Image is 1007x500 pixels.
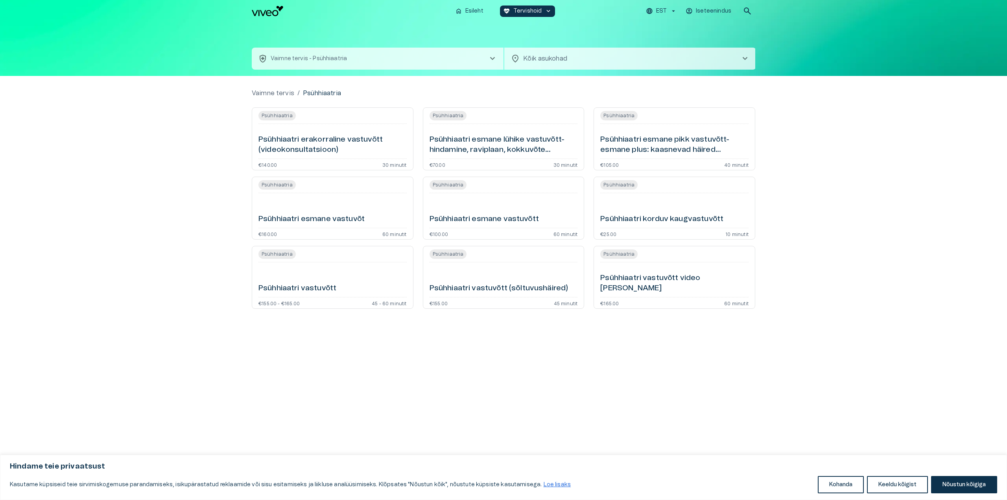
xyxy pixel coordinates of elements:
[10,462,997,471] p: Hindame teie privaatsust
[430,249,467,259] span: Psühhiaatria
[511,54,520,63] span: location_on
[600,301,619,305] p: €165.00
[258,135,407,155] h6: Psühhiaatri erakorraline vastuvõtt (videokonsultatsioon)
[297,89,300,98] p: /
[430,231,448,236] p: €100.00
[513,7,542,15] p: Tervishoid
[743,6,752,16] span: search
[740,54,750,63] span: chevron_right
[10,480,571,489] p: Kasutame küpsiseid teie sirvimiskogemuse parandamiseks, isikupärastatud reklaamide või sisu esita...
[258,162,277,167] p: €140.00
[252,6,283,16] img: Viveo logo
[594,246,755,309] a: Open service booking details
[600,249,638,259] span: Psühhiaatria
[252,107,413,170] a: Open service booking details
[724,162,749,167] p: 40 minutit
[553,162,578,167] p: 30 minutit
[258,283,336,294] h6: Psühhiaatri vastuvõtt
[252,6,449,16] a: Navigate to homepage
[553,231,578,236] p: 60 minutit
[252,177,413,240] a: Open service booking details
[696,7,731,15] p: Iseteenindus
[465,7,483,15] p: Esileht
[423,177,585,240] a: Open service booking details
[600,135,749,155] h6: Psühhiaatri esmane pikk vastuvõtt- esmane plus: kaasnevad häired (videokonsultatsioon)
[430,283,568,294] h6: Psühhiaatri vastuvõtt (sõltuvushäired)
[258,249,296,259] span: Psühhiaatria
[252,89,294,98] a: Vaimne tervis
[430,162,445,167] p: €70.00
[430,180,467,190] span: Psühhiaatria
[258,301,300,305] p: €155.00 - €165.00
[594,107,755,170] a: Open service booking details
[725,231,749,236] p: 10 minutit
[600,214,723,225] h6: Psühhiaatri korduv kaugvastuvõtt
[430,301,448,305] p: €155.00
[430,135,578,155] h6: Psühhiaatri esmane lühike vastuvõtt- hindamine, raviplaan, kokkuvõte (videokonsultatsioon)
[252,48,503,70] button: health_and_safetyVaimne tervis - Psühhiaatriachevron_right
[684,6,733,17] button: Iseteenindus
[303,89,341,98] p: Psühhiaatria
[382,231,407,236] p: 60 minutit
[423,246,585,309] a: Open service booking details
[40,6,52,13] span: Help
[430,214,539,225] h6: Psühhiaatri esmane vastuvõtt
[523,54,728,63] p: Kõik asukohad
[258,180,296,190] span: Psühhiaatria
[372,301,407,305] p: 45 - 60 minutit
[600,231,616,236] p: €25.00
[931,476,997,493] button: Nõustun kõigiga
[258,111,296,120] span: Psühhiaatria
[258,214,365,225] h6: Psühhiaatri esmane vastuvõt
[430,111,467,120] span: Psühhiaatria
[258,54,267,63] span: health_and_safety
[600,273,749,294] h6: Psühhiaatri vastuvõtt video [PERSON_NAME]
[594,177,755,240] a: Open service booking details
[455,7,462,15] span: home
[271,55,347,63] p: Vaimne tervis - Psühhiaatria
[452,6,487,17] button: homeEsileht
[600,111,638,120] span: Psühhiaatria
[488,54,497,63] span: chevron_right
[503,7,510,15] span: ecg_heart
[382,162,407,167] p: 30 minutit
[500,6,555,17] button: ecg_heartTervishoidkeyboard_arrow_down
[543,482,572,488] a: Loe lisaks
[258,231,277,236] p: €160.00
[867,476,928,493] button: Keeldu kõigist
[645,6,678,17] button: EST
[554,301,578,305] p: 45 minutit
[724,301,749,305] p: 60 minutit
[600,180,638,190] span: Psühhiaatria
[656,7,667,15] p: EST
[740,3,755,19] button: open search modal
[600,162,619,167] p: €105.00
[423,107,585,170] a: Open service booking details
[545,7,552,15] span: keyboard_arrow_down
[818,476,864,493] button: Kohanda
